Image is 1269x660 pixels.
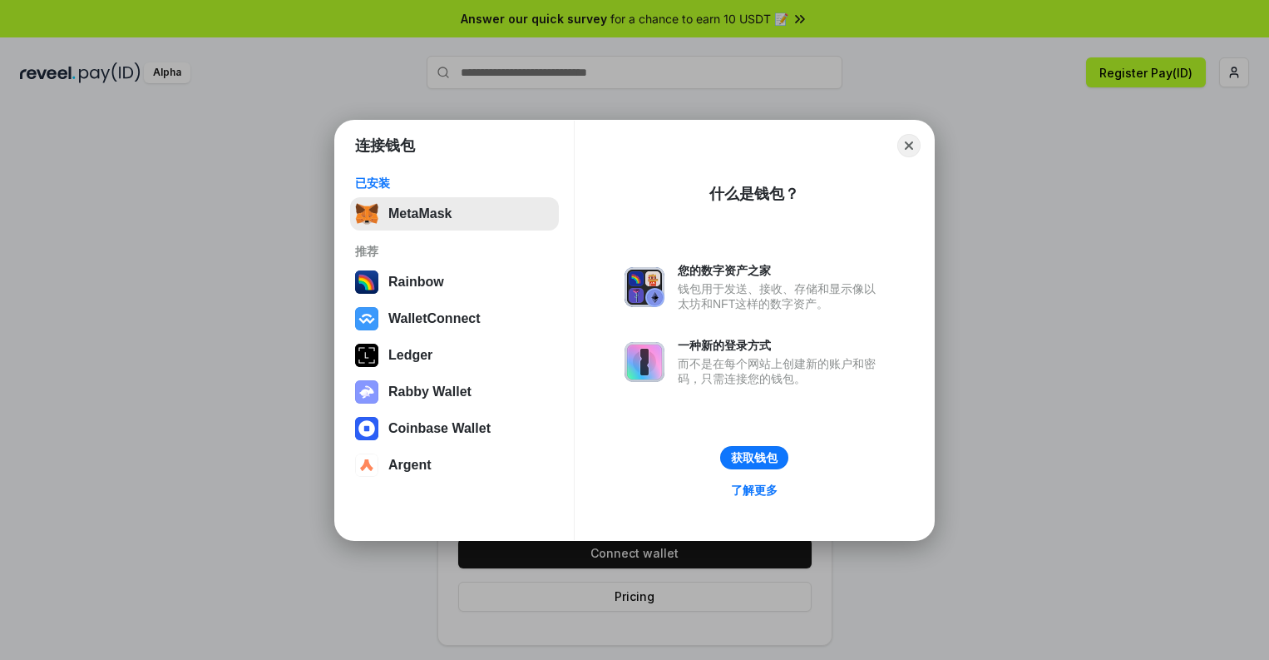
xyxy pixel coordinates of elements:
button: 获取钱包 [720,446,788,469]
img: svg+xml,%3Csvg%20width%3D%2228%22%20height%3D%2228%22%20viewBox%3D%220%200%2028%2028%22%20fill%3D... [355,454,378,477]
img: svg+xml,%3Csvg%20width%3D%22120%22%20height%3D%22120%22%20viewBox%3D%220%200%20120%20120%22%20fil... [355,270,378,294]
img: svg+xml,%3Csvg%20xmlns%3D%22http%3A%2F%2Fwww.w3.org%2F2000%2Fsvg%22%20fill%3D%22none%22%20viewBox... [625,342,664,382]
div: 推荐 [355,244,554,259]
div: Coinbase Wallet [388,421,491,436]
div: 获取钱包 [731,450,778,465]
h1: 连接钱包 [355,136,415,156]
button: Close [897,134,921,157]
div: 了解更多 [731,483,778,498]
img: svg+xml,%3Csvg%20width%3D%2228%22%20height%3D%2228%22%20viewBox%3D%220%200%2028%2028%22%20fill%3D... [355,417,378,440]
div: Rainbow [388,275,444,290]
div: 一种新的登录方式 [678,338,884,353]
button: Ledger [350,339,559,372]
div: MetaMask [388,206,452,221]
img: svg+xml,%3Csvg%20fill%3D%22none%22%20height%3D%2233%22%20viewBox%3D%220%200%2035%2033%22%20width%... [355,202,378,226]
button: Rabby Wallet [350,375,559,409]
div: 什么是钱包？ [709,184,799,204]
a: 了解更多 [721,479,788,501]
button: Rainbow [350,265,559,299]
button: WalletConnect [350,302,559,335]
button: MetaMask [350,197,559,231]
img: svg+xml,%3Csvg%20width%3D%2228%22%20height%3D%2228%22%20viewBox%3D%220%200%2028%2028%22%20fill%3D... [355,307,378,330]
img: svg+xml,%3Csvg%20xmlns%3D%22http%3A%2F%2Fwww.w3.org%2F2000%2Fsvg%22%20width%3D%2228%22%20height%3... [355,344,378,367]
div: WalletConnect [388,311,481,326]
img: svg+xml,%3Csvg%20xmlns%3D%22http%3A%2F%2Fwww.w3.org%2F2000%2Fsvg%22%20fill%3D%22none%22%20viewBox... [625,267,664,307]
button: Argent [350,449,559,482]
div: Ledger [388,348,432,363]
div: 您的数字资产之家 [678,263,884,278]
div: Argent [388,458,432,473]
img: svg+xml,%3Csvg%20xmlns%3D%22http%3A%2F%2Fwww.w3.org%2F2000%2Fsvg%22%20fill%3D%22none%22%20viewBox... [355,380,378,404]
div: 而不是在每个网站上创建新的账户和密码，只需连接您的钱包。 [678,356,884,386]
div: 钱包用于发送、接收、存储和显示像以太坊和NFT这样的数字资产。 [678,281,884,311]
div: Rabby Wallet [388,385,472,399]
div: 已安装 [355,176,554,191]
button: Coinbase Wallet [350,412,559,445]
